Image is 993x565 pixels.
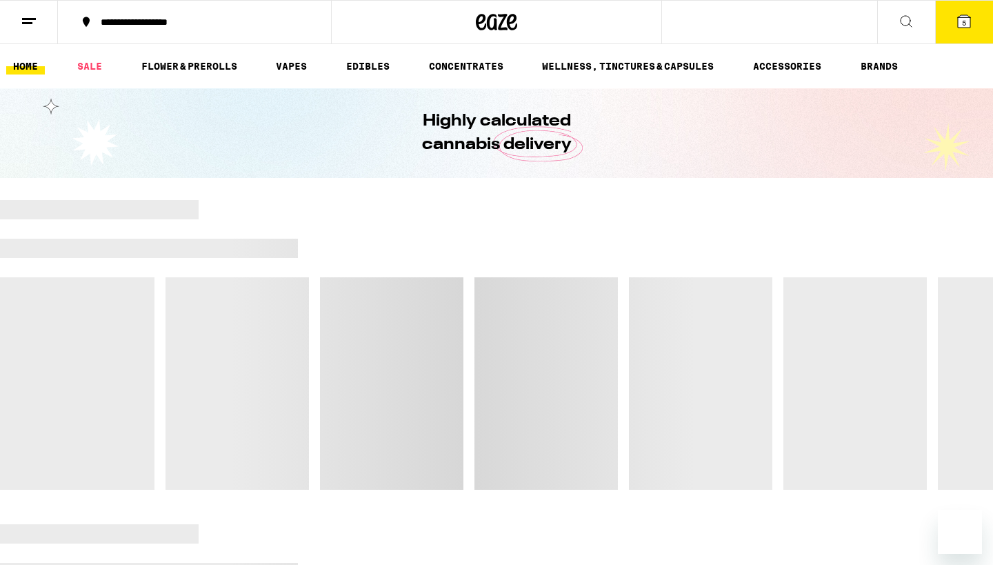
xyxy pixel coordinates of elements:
a: VAPES [269,58,314,75]
a: ACCESSORIES [746,58,828,75]
a: FLOWER & PREROLLS [134,58,244,75]
a: CONCENTRATES [422,58,510,75]
a: HOME [6,58,45,75]
button: 5 [935,1,993,43]
iframe: Button to launch messaging window [938,510,982,554]
a: EDIBLES [339,58,397,75]
a: WELLNESS, TINCTURES & CAPSULES [535,58,721,75]
a: BRANDS [854,58,905,75]
a: SALE [70,58,109,75]
span: 5 [962,19,966,27]
h1: Highly calculated cannabis delivery [383,110,610,157]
